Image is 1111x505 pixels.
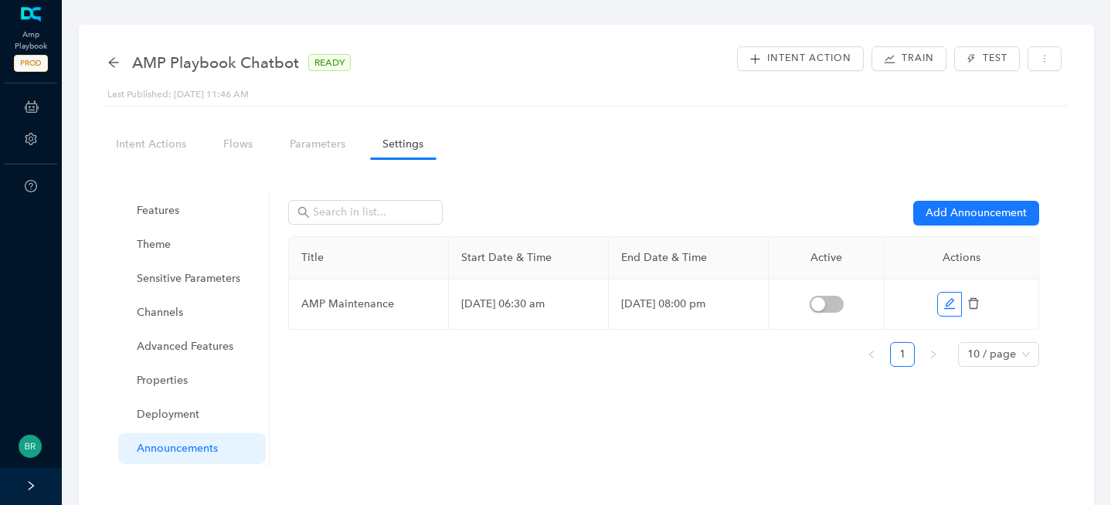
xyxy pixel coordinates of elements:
button: plusIntent Action [737,46,864,71]
button: stock Train [871,46,946,71]
span: right [929,350,938,359]
span: READY [308,54,351,71]
td: AMP Maintenance [289,280,449,330]
a: 1 [891,343,914,366]
span: Properties [137,365,253,396]
span: question-circle [25,180,37,192]
td: [DATE] 08:00 pm [609,280,769,330]
span: Theme [137,229,253,260]
button: Add Announcement [913,201,1039,225]
th: End Date & Time [609,237,769,280]
input: Search in list... [313,204,421,221]
span: arrow-left [107,56,120,69]
span: Add Announcement [926,205,1027,222]
div: back [107,56,120,69]
span: AMP Playbook Chatbot [132,50,299,75]
button: more [1028,46,1062,71]
span: Announcements [137,433,253,464]
li: Next Page [921,342,946,367]
span: left [867,350,876,359]
span: setting [25,133,37,145]
span: PROD [14,55,48,72]
a: Settings [370,130,436,158]
a: Parameters [277,130,358,158]
td: [DATE] 06:30 am [449,280,609,330]
span: Channels [137,297,253,328]
span: thunderbolt [967,54,976,63]
span: search [297,206,310,219]
button: right [921,342,946,367]
span: Train [902,51,934,66]
img: e06d020743ca8fae47ce1c5c9bfd0230 [19,435,42,458]
span: 10 / page [967,343,1030,366]
span: edit [943,297,956,310]
span: Sensitive Parameters [137,263,253,294]
li: Previous Page [859,342,884,367]
th: Title [289,237,449,280]
li: 1 [890,342,915,367]
span: more [1040,54,1049,63]
a: Flows [211,130,265,158]
th: Start Date & Time [449,237,609,280]
span: Advanced Features [137,331,253,362]
button: left [859,342,884,367]
div: Last Published: [DATE] 11:46 AM [107,87,1065,102]
span: Deployment [137,399,253,430]
span: stock [884,53,895,65]
span: Test [983,51,1007,66]
button: thunderboltTest [954,46,1019,71]
a: Intent Actions [104,130,199,158]
span: Features [137,195,253,226]
th: Active [769,237,885,280]
span: delete [967,297,980,310]
span: plus [749,53,761,65]
div: Page Size [958,342,1039,367]
span: Intent Action [767,51,851,66]
th: Actions [885,237,1039,280]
